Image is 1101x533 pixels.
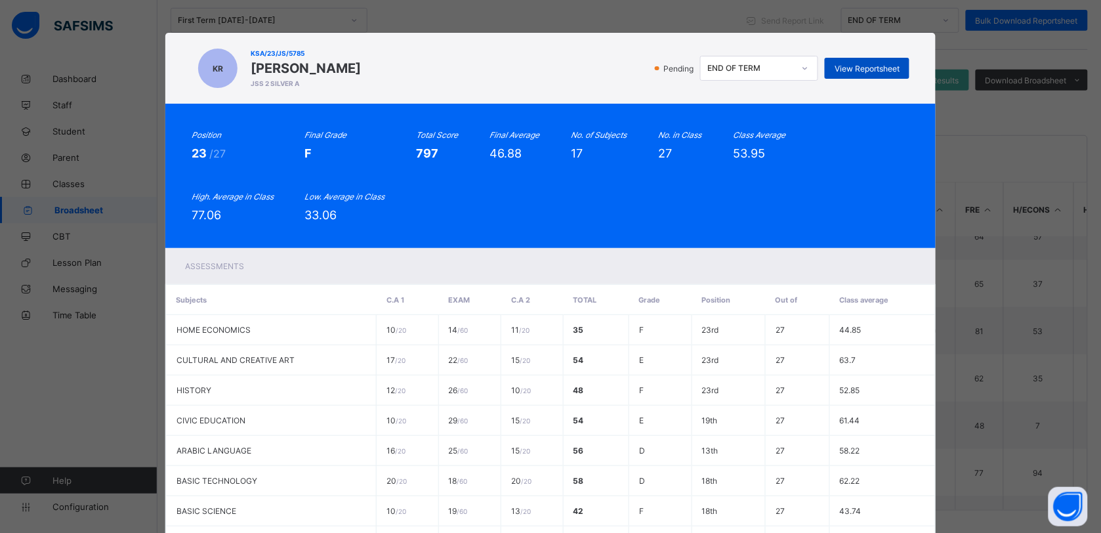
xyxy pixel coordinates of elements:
span: 27 [776,476,785,486]
span: 27 [659,146,673,160]
span: BASIC SCIENCE [177,506,236,516]
i: No. of Subjects [571,130,627,140]
span: 48 [573,385,584,395]
span: 23rd [702,385,719,395]
span: 33.06 [305,208,337,222]
span: /27 [209,147,226,160]
span: / 20 [395,387,405,394]
span: F [639,325,644,335]
i: No. in Class [659,130,702,140]
span: 53.95 [734,146,766,160]
span: BASIC TECHNOLOGY [177,476,257,486]
span: KR [213,64,223,74]
span: 62.22 [840,476,860,486]
span: / 20 [520,387,531,394]
span: 10 [511,385,531,395]
span: 12 [386,385,405,395]
span: 35 [573,325,584,335]
span: / 60 [457,507,468,515]
span: 58 [573,476,584,486]
i: Final Grade [305,130,347,140]
span: / 20 [521,477,531,485]
span: Pending [662,64,697,74]
span: 18th [702,506,718,516]
span: 27 [776,416,785,425]
span: 63.7 [840,355,856,365]
span: C.A 2 [511,295,530,305]
span: 58.22 [840,446,860,456]
span: / 20 [519,326,530,334]
button: Open asap [1049,487,1088,526]
span: 27 [776,355,785,365]
span: / 20 [395,356,405,364]
span: E [639,355,644,365]
span: 10 [386,506,406,516]
span: F [639,506,644,516]
span: 61.44 [840,416,860,425]
span: CIVIC EDUCATION [177,416,245,425]
span: KSA/23/JS/5785 [251,49,362,57]
span: CULTURAL AND CREATIVE ART [177,355,295,365]
i: High. Average in Class [192,192,274,202]
span: Subjects [176,295,207,305]
span: 797 [417,146,439,160]
span: / 20 [396,477,407,485]
span: 77.06 [192,208,221,222]
span: D [639,446,645,456]
span: 19 [449,506,468,516]
span: / 60 [458,326,468,334]
span: 15 [511,355,530,365]
span: 18 [449,476,468,486]
span: 46.88 [490,146,522,160]
span: 20 [386,476,407,486]
span: 20 [511,476,531,486]
span: 10 [386,325,406,335]
span: 16 [386,446,405,456]
span: EXAM [448,295,470,305]
span: Out of [776,295,798,305]
div: END OF TERM [707,64,794,74]
span: 27 [776,446,785,456]
span: 23rd [702,355,719,365]
span: / 20 [396,417,406,425]
span: F [639,385,644,395]
span: 10 [386,416,406,425]
span: 15 [511,446,530,456]
span: 43.74 [840,506,862,516]
span: HISTORY [177,385,211,395]
span: / 20 [396,507,406,515]
span: 26 [449,385,468,395]
span: 27 [776,385,785,395]
span: 56 [573,446,584,456]
span: 14 [449,325,468,335]
span: 23 [192,146,209,160]
i: Total Score [417,130,459,140]
span: / 20 [520,507,531,515]
span: / 60 [458,356,468,364]
span: 11 [511,325,530,335]
span: / 60 [458,417,468,425]
span: 52.85 [840,385,860,395]
span: 22 [449,355,468,365]
span: / 60 [458,447,468,455]
span: / 20 [396,326,406,334]
i: Final Average [490,130,540,140]
span: 27 [776,325,785,335]
span: ARABIC LANGUAGE [177,446,251,456]
span: / 20 [520,417,530,425]
span: Class average [839,295,889,305]
span: 13 [511,506,531,516]
span: C.A 1 [386,295,404,305]
span: E [639,416,644,425]
span: 17 [571,146,583,160]
span: / 20 [395,447,405,455]
span: 23rd [702,325,719,335]
span: / 60 [457,477,468,485]
span: 18th [702,476,718,486]
span: HOME ECONOMICS [177,325,251,335]
span: D [639,476,645,486]
span: Assessments [185,261,244,271]
span: JSS 2 SILVER A [251,79,362,87]
span: 42 [573,506,584,516]
span: 25 [449,446,468,456]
